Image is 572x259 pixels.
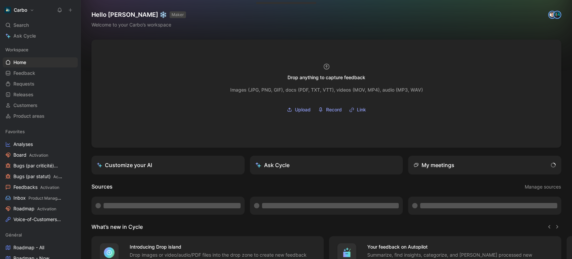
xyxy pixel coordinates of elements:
[284,105,313,115] button: Upload
[357,106,366,114] span: Link
[68,205,75,212] button: View actions
[524,183,561,191] button: Manage sources
[91,156,245,174] a: Customize your AI
[3,79,78,89] a: Requests
[13,32,36,40] span: Ask Cycle
[13,244,44,251] span: Roadmap - All
[260,0,292,3] div: Drop anything here to capture feedback
[13,216,66,223] span: Voice-of-Customers
[68,184,75,191] button: View actions
[13,102,38,109] span: Customers
[13,59,26,66] span: Home
[3,230,78,240] div: Général
[13,141,33,148] span: Analyses
[3,150,78,160] a: BoardActivation
[13,195,62,202] span: Inbox
[255,161,290,169] div: Ask Cycle
[3,31,78,41] a: Ask Cycle
[70,195,77,201] button: View actions
[130,243,316,251] h4: Introducing Drop island
[288,73,365,82] div: Drop anything to capture feedback
[40,185,59,190] span: Activation
[13,113,45,119] span: Product areas
[3,193,78,203] a: InboxProduct Management
[260,3,292,6] div: Docs, images, videos, audio files, links & more
[3,182,78,192] a: FeedbacksActivation
[29,153,48,158] span: Activation
[3,126,78,137] div: Favorites
[3,5,36,15] button: CarboCarbo
[71,162,78,169] button: View actions
[13,21,29,29] span: Search
[4,7,11,13] img: Carbo
[74,216,81,223] button: View actions
[3,214,78,224] a: Voice-of-CustomersProduct Management
[316,105,344,115] button: Record
[549,11,556,18] img: avatar
[414,161,454,169] div: My meetings
[13,70,35,76] span: Feedback
[170,11,186,18] button: MAKER
[326,106,342,114] span: Record
[295,106,311,114] span: Upload
[13,91,34,98] span: Releases
[5,46,28,53] span: Workspace
[3,111,78,121] a: Product areas
[3,243,78,253] a: Roadmap - All
[347,105,368,115] button: Link
[91,21,186,29] div: Welcome to your Carbo’s workspace
[28,196,69,201] span: Product Management
[68,141,75,148] button: View actions
[367,243,553,251] h4: Your feedback on Autopilot
[71,173,77,180] button: View actions
[5,231,22,238] span: Général
[97,161,152,169] div: Customize your AI
[13,184,59,191] span: Feedbacks
[13,162,63,169] span: Bugs (par criticité)
[3,161,78,171] a: Bugs (par criticité)Activation
[91,11,186,19] h1: Hello [PERSON_NAME] ❄️
[91,183,113,191] h2: Sources
[3,57,78,67] a: Home
[230,86,423,94] div: Images (JPG, PNG, GIF), docs (PDF, TXT, VTT), videos (MOV, MP4), audio (MP3, WAV)
[13,173,63,180] span: Bugs (par statut)
[3,90,78,100] a: Releases
[250,156,403,174] button: Ask Cycle
[13,81,35,87] span: Requests
[68,244,75,251] button: View actions
[3,68,78,78] a: Feedback
[3,20,78,30] div: Search
[37,206,56,211] span: Activation
[525,183,561,191] span: Manage sources
[68,152,75,158] button: View actions
[3,204,78,214] a: RoadmapActivation
[3,139,78,149] a: Analyses
[5,128,25,135] span: Favorites
[3,171,78,182] a: Bugs (par statut)Activation
[3,100,78,110] a: Customers
[3,45,78,55] div: Workspace
[13,205,56,212] span: Roadmap
[91,223,143,231] h2: What’s new in Cycle
[13,152,48,159] span: Board
[554,11,561,18] img: avatar
[53,174,72,179] span: Activation
[14,7,27,13] h1: Carbo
